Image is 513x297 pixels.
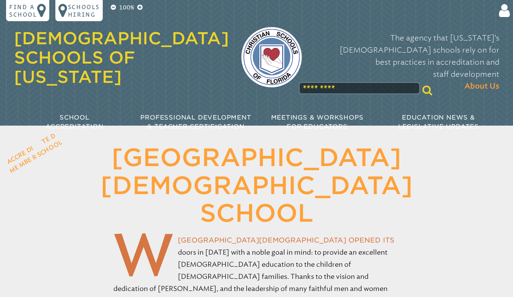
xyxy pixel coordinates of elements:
p: Schools Hiring [68,3,100,18]
img: csf-logo-web-colors.png [241,27,302,87]
p: The agency that [US_STATE]’s [DEMOGRAPHIC_DATA] schools rely on for best practices in accreditati... [314,32,499,92]
span: Professional Development & Teacher Certification [140,114,251,130]
h1: [GEOGRAPHIC_DATA] [DEMOGRAPHIC_DATA] School [62,144,452,227]
p: 100% [118,3,136,12]
span: Meetings & Workshops for Educators [271,114,364,130]
span: Education News & Legislative Updates [398,114,479,130]
span: School Accreditation [45,114,103,130]
span: About Us [464,80,499,92]
p: Find a school [9,3,37,18]
a: [DEMOGRAPHIC_DATA] Schools of [US_STATE] [14,28,229,87]
span: W [113,234,174,275]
